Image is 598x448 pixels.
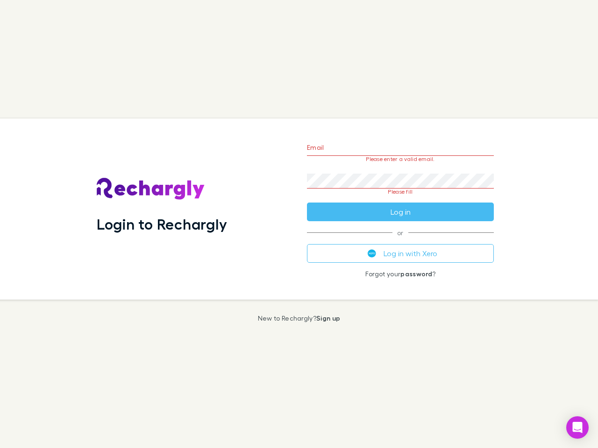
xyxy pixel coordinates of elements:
h1: Login to Rechargly [97,215,227,233]
button: Log in with Xero [307,244,494,263]
a: Sign up [316,314,340,322]
p: Please fill [307,189,494,195]
p: New to Rechargly? [258,315,341,322]
a: password [400,270,432,278]
p: Forgot your ? [307,270,494,278]
button: Log in [307,203,494,221]
img: Rechargly's Logo [97,178,205,200]
img: Xero's logo [368,249,376,258]
p: Please enter a valid email. [307,156,494,162]
div: Open Intercom Messenger [566,416,589,439]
